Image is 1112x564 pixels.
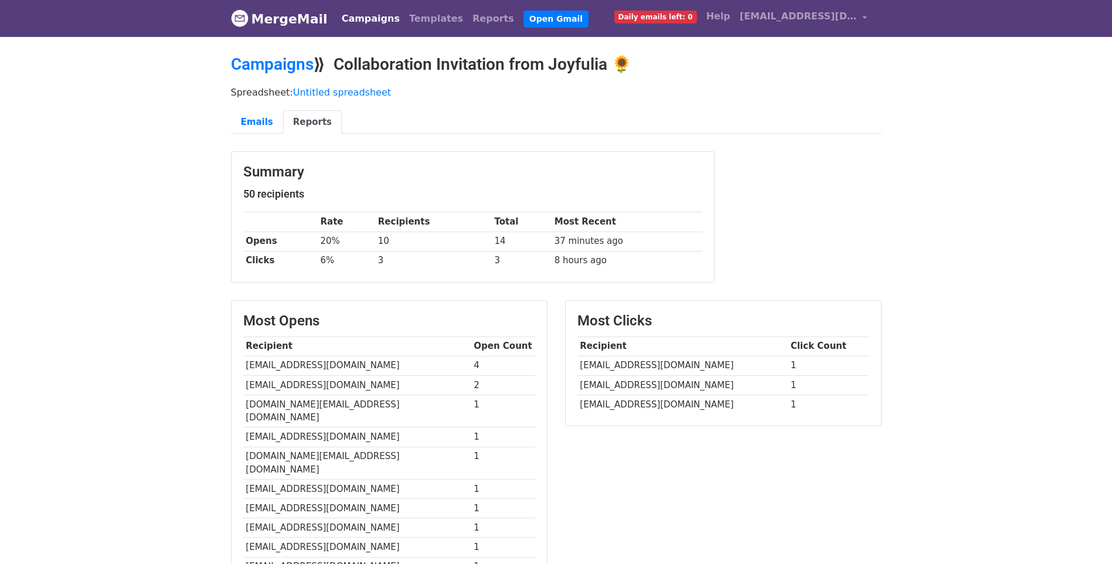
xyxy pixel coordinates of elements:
a: Help [702,5,735,28]
div: 聊天小组件 [1053,508,1112,564]
td: 1 [471,538,535,557]
a: Campaigns [231,55,314,74]
td: 37 minutes ago [552,232,702,251]
td: 8 hours ago [552,251,702,270]
td: 14 [492,232,552,251]
h2: ⟫ Collaboration Invitation from Joyfulia 🌻 [231,55,882,74]
iframe: Chat Widget [1053,508,1112,564]
th: Recipient [243,337,471,356]
td: [EMAIL_ADDRESS][DOMAIN_NAME] [243,427,471,447]
td: 3 [375,251,492,270]
a: Untitled spreadsheet [293,87,391,98]
td: 1 [788,356,869,375]
td: [EMAIL_ADDRESS][DOMAIN_NAME] [243,480,471,499]
th: Recipient [577,337,788,356]
a: Templates [404,7,468,30]
img: MergeMail logo [231,9,249,27]
a: Campaigns [337,7,404,30]
td: 1 [471,427,535,447]
td: [EMAIL_ADDRESS][DOMAIN_NAME] [243,538,471,557]
th: Total [492,212,552,232]
a: Daily emails left: 0 [610,5,702,28]
td: 1 [471,480,535,499]
td: 3 [492,251,552,270]
td: [EMAIL_ADDRESS][DOMAIN_NAME] [577,356,788,375]
td: 2 [471,375,535,395]
p: Spreadsheet: [231,86,882,98]
a: Emails [231,110,283,134]
td: 4 [471,356,535,375]
th: Rate [318,212,375,232]
a: [EMAIL_ADDRESS][DOMAIN_NAME] [735,5,872,32]
td: [EMAIL_ADDRESS][DOMAIN_NAME] [243,356,471,375]
th: Click Count [788,337,869,356]
h3: Summary [243,164,702,181]
td: 6% [318,251,375,270]
td: [EMAIL_ADDRESS][DOMAIN_NAME] [243,518,471,538]
td: [EMAIL_ADDRESS][DOMAIN_NAME] [243,499,471,518]
th: Clicks [243,251,318,270]
td: [DOMAIN_NAME][EMAIL_ADDRESS][DOMAIN_NAME] [243,395,471,427]
td: [EMAIL_ADDRESS][DOMAIN_NAME] [577,375,788,395]
a: MergeMail [231,6,328,31]
h3: Most Clicks [577,312,869,329]
td: 1 [788,375,869,395]
th: Recipients [375,212,492,232]
td: 1 [471,395,535,427]
a: Reports [468,7,519,30]
h3: Most Opens [243,312,535,329]
td: 10 [375,232,492,251]
a: Reports [283,110,342,134]
td: 1 [471,499,535,518]
td: 20% [318,232,375,251]
td: [EMAIL_ADDRESS][DOMAIN_NAME] [243,375,471,395]
h5: 50 recipients [243,188,702,201]
span: Daily emails left: 0 [614,11,697,23]
td: [DOMAIN_NAME][EMAIL_ADDRESS][DOMAIN_NAME] [243,447,471,480]
td: 1 [788,395,869,414]
td: 1 [471,447,535,480]
td: 1 [471,518,535,538]
th: Most Recent [552,212,702,232]
td: [EMAIL_ADDRESS][DOMAIN_NAME] [577,395,788,414]
span: [EMAIL_ADDRESS][DOMAIN_NAME] [740,9,857,23]
a: Open Gmail [523,11,589,28]
th: Open Count [471,337,535,356]
th: Opens [243,232,318,251]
